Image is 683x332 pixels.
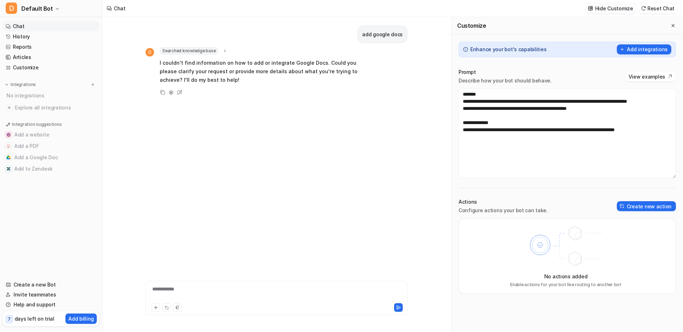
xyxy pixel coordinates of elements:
a: Help and support [3,300,99,310]
a: Reports [3,42,99,52]
img: menu_add.svg [90,82,95,87]
p: Integrations [11,82,36,87]
p: days left on trial [15,315,54,322]
button: View examples [625,71,676,81]
button: Integrations [3,81,38,88]
span: Default Bot [21,4,53,14]
button: Reset Chat [639,3,677,14]
a: Chat [3,21,99,31]
button: Add a websiteAdd a website [3,129,99,140]
p: No actions added [544,273,588,280]
p: add google docs [362,30,403,39]
a: Customize [3,63,99,73]
p: 7 [8,316,11,322]
img: create-action-icon.svg [620,204,625,209]
img: Add a PDF [6,144,11,148]
span: Explore all integrations [15,102,96,113]
p: Describe how your bot should behave. [459,77,552,84]
p: Hide Customize [595,5,633,12]
img: reset [641,6,646,11]
div: Chat [114,5,126,12]
img: explore all integrations [6,104,13,111]
button: Add a PDFAdd a PDF [3,140,99,152]
p: Enable actions for your bot like routing to another bot [510,282,621,288]
p: I couldn't find information on how to add or integrate Google Docs. Could you please clarify your... [160,59,368,84]
img: Add a Google Doc [6,155,11,160]
a: History [3,32,99,42]
span: Searched knowledge base [160,47,218,54]
p: Integration suggestions [12,121,62,128]
button: Add integrations [617,44,671,54]
p: Enhance your bot's capabilities [470,46,546,53]
div: No integrations [4,90,99,101]
button: Hide Customize [586,3,636,14]
button: Add to ZendeskAdd to Zendesk [3,163,99,175]
img: expand menu [4,82,9,87]
a: Invite teammates [3,290,99,300]
span: D [145,48,154,57]
h2: Customize [457,22,486,29]
span: D [6,2,17,14]
a: Explore all integrations [3,103,99,113]
p: Prompt [459,69,552,76]
button: Add a Google DocAdd a Google Doc [3,152,99,163]
a: Create a new Bot [3,280,99,290]
img: customize [588,6,593,11]
img: Add a website [6,133,11,137]
p: Configure actions your bot can take. [459,207,548,214]
button: Create new action [617,201,676,211]
button: Add billing [65,314,97,324]
a: Articles [3,52,99,62]
img: Add to Zendesk [6,167,11,171]
p: Add billing [68,315,94,322]
p: Actions [459,198,548,205]
button: Close flyout [669,21,677,30]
